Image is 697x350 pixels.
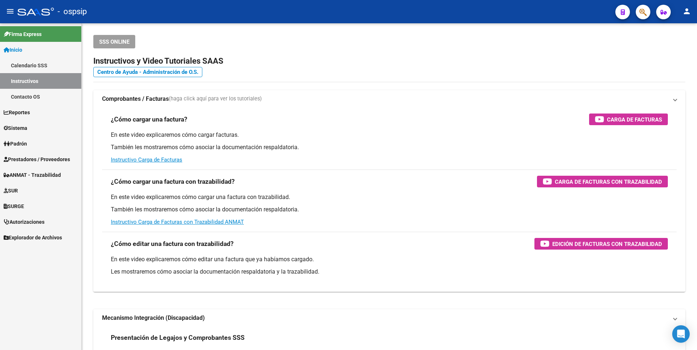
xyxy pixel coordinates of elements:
span: - ospsip [58,4,87,20]
h2: Instructivos y Video Tutoriales SAAS [93,54,685,68]
button: Carga de Facturas [589,114,668,125]
mat-icon: person [682,7,691,16]
span: Edición de Facturas con Trazabilidad [552,239,662,248]
p: En este video explicaremos cómo editar una factura que ya habíamos cargado. [111,255,668,263]
button: SSS ONLINE [93,35,135,48]
mat-icon: menu [6,7,15,16]
h3: ¿Cómo cargar una factura? [111,114,187,124]
span: SSS ONLINE [99,39,129,45]
span: (haga click aquí para ver los tutoriales) [169,95,262,103]
span: Carga de Facturas con Trazabilidad [555,177,662,186]
button: Carga de Facturas con Trazabilidad [537,176,668,187]
span: ANMAT - Trazabilidad [4,171,61,179]
p: En este video explicaremos cómo cargar una factura con trazabilidad. [111,193,668,201]
p: También les mostraremos cómo asociar la documentación respaldatoria. [111,206,668,214]
strong: Comprobantes / Facturas [102,95,169,103]
p: Les mostraremos cómo asociar la documentación respaldatoria y la trazabilidad. [111,268,668,276]
a: Instructivo Carga de Facturas con Trazabilidad ANMAT [111,219,244,225]
mat-expansion-panel-header: Mecanismo Integración (Discapacidad) [93,309,685,327]
span: SURGE [4,202,24,210]
span: Firma Express [4,30,42,38]
button: Edición de Facturas con Trazabilidad [534,238,668,250]
h3: ¿Cómo editar una factura con trazabilidad? [111,239,234,249]
span: Padrón [4,140,27,148]
div: Comprobantes / Facturas(haga click aquí para ver los tutoriales) [93,108,685,292]
strong: Mecanismo Integración (Discapacidad) [102,314,205,322]
p: En este video explicaremos cómo cargar facturas. [111,131,668,139]
a: Centro de Ayuda - Administración de O.S. [93,67,202,77]
span: Autorizaciones [4,218,44,226]
span: Inicio [4,46,22,54]
span: Reportes [4,108,30,116]
p: También les mostraremos cómo asociar la documentación respaldatoria. [111,143,668,151]
h3: ¿Cómo cargar una factura con trazabilidad? [111,176,235,187]
span: Explorador de Archivos [4,234,62,242]
h3: Presentación de Legajos y Comprobantes SSS [111,333,245,343]
a: Instructivo Carga de Facturas [111,156,182,163]
div: Open Intercom Messenger [672,325,690,343]
span: Sistema [4,124,27,132]
span: SUR [4,187,18,195]
span: Carga de Facturas [607,115,662,124]
mat-expansion-panel-header: Comprobantes / Facturas(haga click aquí para ver los tutoriales) [93,90,685,108]
span: Prestadores / Proveedores [4,155,70,163]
